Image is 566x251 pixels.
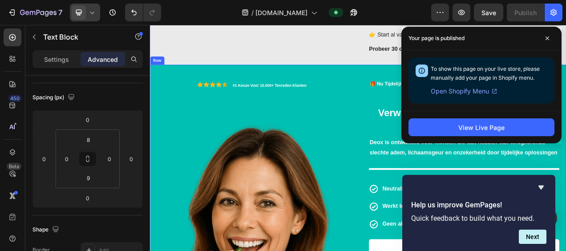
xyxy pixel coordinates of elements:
[2,42,16,50] div: Row
[125,152,138,166] input: 0
[60,152,73,166] input: 0px
[106,75,201,81] strong: #1 Keuze Voor 10.000+ Tevreden Klanten
[251,8,254,17] span: /
[282,147,522,167] strong: Deox is ontwikkeld voor mensen die last hebben van terugkerende slechte adem, lichaamsgeur en onz...
[408,34,465,43] p: Your page is published
[255,8,307,17] span: [DOMAIN_NAME]
[79,191,97,205] input: 0
[481,9,496,16] span: Save
[519,230,546,244] button: Next question
[298,227,461,239] p: Werkt tegen adem, zweet en intieme geurtjes
[507,4,544,21] button: Publish
[79,133,97,146] input: 8px
[281,27,465,35] strong: Probeer 30 dagen risicovrij. Niet tevreden? Geld terug.
[411,182,546,244] div: Help us improve GemPages!
[37,152,51,166] input: 0
[103,152,116,166] input: 0px
[514,8,537,17] div: Publish
[458,123,505,132] div: View Live Page
[8,95,21,102] div: 450
[44,55,69,64] p: Settings
[4,4,66,21] button: 7
[334,9,381,16] strong: €0,98 per dag.
[383,91,423,105] strong: DEOX-
[474,4,503,21] button: Save
[79,171,97,185] input: 9px
[88,55,118,64] p: Advanced
[125,4,161,21] div: Undo/Redo
[408,118,554,136] button: View Live Page
[58,7,62,18] p: 7
[32,92,77,104] div: Spacing (px)
[411,200,546,211] h2: Help us improve GemPages!
[43,32,119,42] p: Text Block
[32,224,61,236] div: Shape
[298,204,461,217] p: Neutraliseert ongewenste geuren bij de bron
[536,182,546,193] button: Hide survey
[293,106,513,135] strong: Verwijdert Geurtjes Volledig Binnen 7 Dagen
[79,113,97,126] input: 0
[411,214,546,223] p: Quick feedback to build what you need.
[431,65,540,81] span: To show this page on your live store, please manually add your page in Shopify menu.
[7,163,21,170] div: Beta
[282,72,387,79] strong: 🎁 Nu Tijdelijke ACTIE: 2+1 GRATIS
[281,8,524,18] p: 👉 Start al vanaf
[150,25,566,251] iframe: Design area
[431,86,489,97] span: Open Shopify Menu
